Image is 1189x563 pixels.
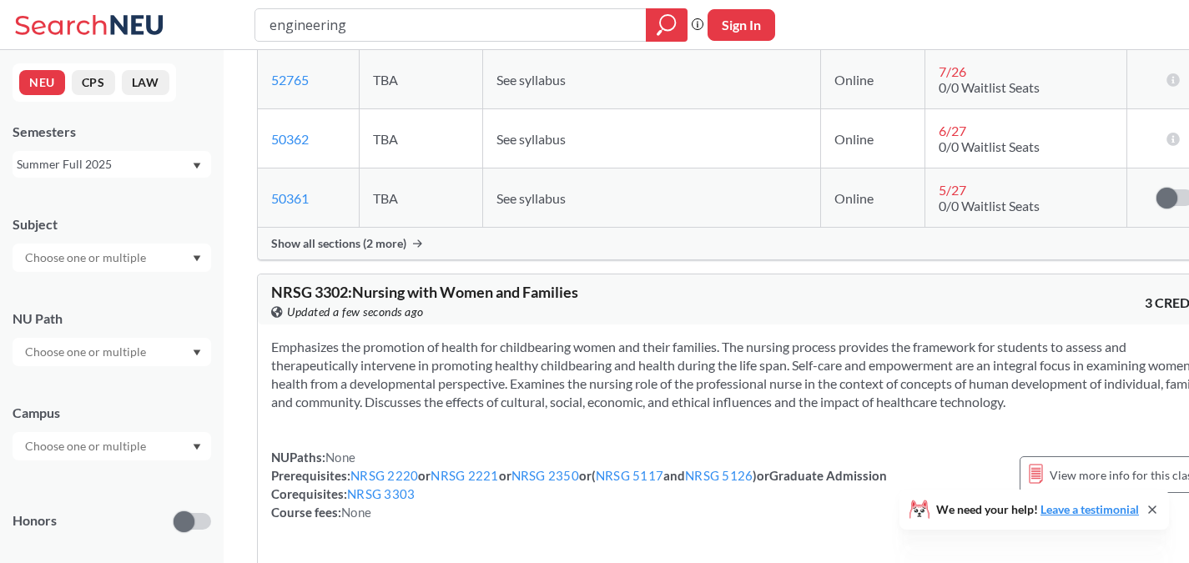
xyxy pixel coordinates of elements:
a: NRSG 5126 [685,468,753,483]
div: Summer Full 2025 [17,155,191,173]
svg: Dropdown arrow [193,255,201,262]
div: magnifying glass [646,8,688,42]
div: Semesters [13,123,211,141]
svg: Dropdown arrow [193,444,201,450]
span: 0/0 Waitlist Seats [939,198,1040,214]
input: Choose one or multiple [17,342,157,362]
button: Sign In [708,9,775,41]
td: Online [820,50,925,109]
a: 50361 [271,190,309,206]
input: Class, professor, course number, "phrase" [268,11,634,39]
div: Campus [13,404,211,422]
button: LAW [122,70,169,95]
span: 0/0 Waitlist Seats [939,79,1040,95]
button: CPS [72,70,115,95]
div: NUPaths: Prerequisites: or or or ( and ) or Graduate Admission Corequisites: Course fees: [271,448,887,521]
a: 52765 [271,72,309,88]
span: None [341,505,371,520]
span: See syllabus [496,72,566,88]
span: 7 / 26 [939,63,966,79]
div: Subject [13,215,211,234]
a: NRSG 3303 [347,486,415,501]
button: NEU [19,70,65,95]
svg: Dropdown arrow [193,349,201,356]
a: NRSG 2221 [431,468,498,483]
span: See syllabus [496,131,566,147]
td: Online [820,168,925,228]
span: See syllabus [496,190,566,206]
input: Choose one or multiple [17,436,157,456]
svg: Dropdown arrow [193,163,201,169]
span: Show all sections (2 more) [271,236,406,251]
a: 50362 [271,131,309,147]
td: TBA [360,50,483,109]
td: TBA [360,109,483,168]
div: Dropdown arrow [13,338,211,366]
div: Dropdown arrow [13,244,211,272]
div: NU Path [13,309,211,328]
svg: magnifying glass [657,13,677,37]
td: TBA [360,168,483,228]
a: NRSG 2350 [511,468,579,483]
span: NRSG 3302 : Nursing with Women and Families [271,283,578,301]
a: Leave a testimonial [1040,502,1139,516]
input: Choose one or multiple [17,248,157,268]
span: We need your help! [936,504,1139,515]
div: Summer Full 2025Dropdown arrow [13,151,211,178]
div: Dropdown arrow [13,432,211,460]
td: Online [820,109,925,168]
a: NRSG 5117 [596,468,663,483]
span: 6 / 27 [939,123,966,138]
a: NRSG 2220 [350,468,418,483]
span: None [325,450,355,465]
span: 5 / 27 [939,182,966,198]
p: Honors [13,511,57,530]
span: Updated a few seconds ago [287,303,424,321]
span: 0/0 Waitlist Seats [939,138,1040,154]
